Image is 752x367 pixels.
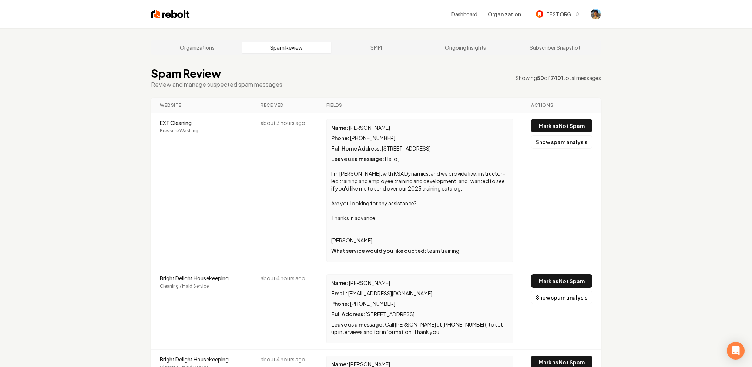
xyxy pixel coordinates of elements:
span: Bright Delight Housekeeping [160,356,243,363]
th: Fields [318,98,522,113]
img: Aditya Nair [591,9,601,19]
th: Received [252,98,318,113]
button: Show spam analysis [531,291,592,304]
button: Show spam analysis [531,135,592,149]
span: Full Home Address : [331,145,381,152]
span: Bright Delight Housekeeping [160,274,243,282]
span: Pressure Washing [160,128,243,134]
span: Leave us a message : [331,321,384,328]
span: Phone : [331,300,349,307]
span: Cleaning / Maid Service [160,283,243,289]
a: Dashboard [451,10,477,18]
div: Showing of total messages [516,74,601,82]
span: 7401 [551,75,563,81]
span: Phone : [331,135,349,141]
div: about 3 hours ago [261,119,309,126]
button: Mark as Not Spam [531,119,592,132]
span: Call [PERSON_NAME] at [PHONE_NUMBER] to set up interviews and for information. Thank you. [331,321,504,335]
span: 50 [537,75,544,81]
span: Name : [331,124,348,131]
span: TEST ORG [546,10,571,18]
span: Name : [331,280,348,286]
span: [PHONE_NUMBER] [350,135,395,141]
span: [PERSON_NAME] [349,124,390,131]
span: Leave us a message : [331,155,384,162]
a: SMM [331,42,421,53]
div: about 4 hours ago [261,274,309,282]
span: Email : [331,290,348,297]
a: Spam Review [242,42,332,53]
div: about 4 hours ago [261,356,309,363]
p: Review and manage suspected spam messages [151,80,282,89]
img: TEST ORG [536,10,543,18]
span: Full Address : [331,311,365,317]
span: What service would you like quoted : [331,247,426,254]
a: Organizations [152,42,242,53]
span: [PERSON_NAME] [349,280,390,286]
h1: Spam Review [151,67,282,80]
span: [STREET_ADDRESS] [366,311,414,317]
button: Organization [483,7,526,21]
th: Actions [522,98,601,113]
a: Subscriber Snapshot [510,42,600,53]
button: Open user button [591,9,601,19]
span: [EMAIL_ADDRESS][DOMAIN_NAME] [348,290,432,297]
th: Website [151,98,252,113]
div: Open Intercom Messenger [727,342,745,360]
span: EXT Cleaning [160,119,243,126]
img: Rebolt Logo [151,9,190,19]
button: Mark as Not Spam [531,274,592,288]
span: team training [427,247,459,254]
span: [STREET_ADDRESS] [382,145,431,152]
span: [PHONE_NUMBER] [350,300,395,307]
a: Ongoing Insights [421,42,510,53]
